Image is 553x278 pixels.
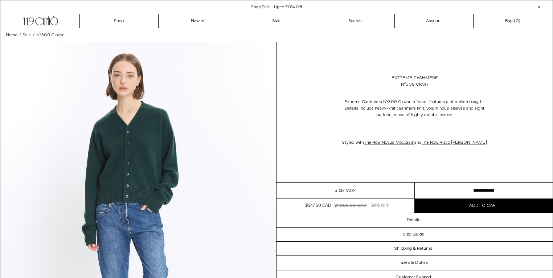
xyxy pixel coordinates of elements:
a: N°309 Clover [36,32,64,38]
span: Add to cart [469,203,498,209]
p: S [342,136,487,150]
a: Bag () [474,14,552,28]
a: Sale [23,32,31,38]
span: / Color [343,187,356,194]
h3: Taxes & Duties [399,260,428,265]
a: Search [316,14,395,28]
a: The Row Novus Moccasin [364,140,414,146]
span: / [19,32,21,38]
div: $547.50 CAD [305,203,331,209]
a: Home [6,32,17,38]
h3: Shipping & Returns [394,246,433,251]
span: tyled with and [345,140,487,146]
p: Extreme Cashmere N°309 Clover in forest features a shrunken boxy fit. Details include heavy-knit ... [342,95,487,122]
span: Size [335,187,343,194]
span: ) [516,18,520,24]
a: The Row Riaco [PERSON_NAME] [422,140,487,146]
h3: Details [407,217,421,222]
a: Shop [80,14,159,28]
span: / [33,32,34,38]
a: Account [395,14,474,28]
div: N°309 Clover [401,81,428,88]
button: Add to cart [415,199,553,213]
a: New In [159,14,237,28]
a: Extreme Cashmere [392,75,438,81]
h3: Size Guide [403,232,424,237]
a: Shop Sale - Up to 70% Off [251,4,302,10]
span: 0 [516,18,519,24]
a: Sale [237,14,316,28]
div: $1,095.00 CAD [335,203,366,209]
div: 50% OFF [370,203,389,209]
